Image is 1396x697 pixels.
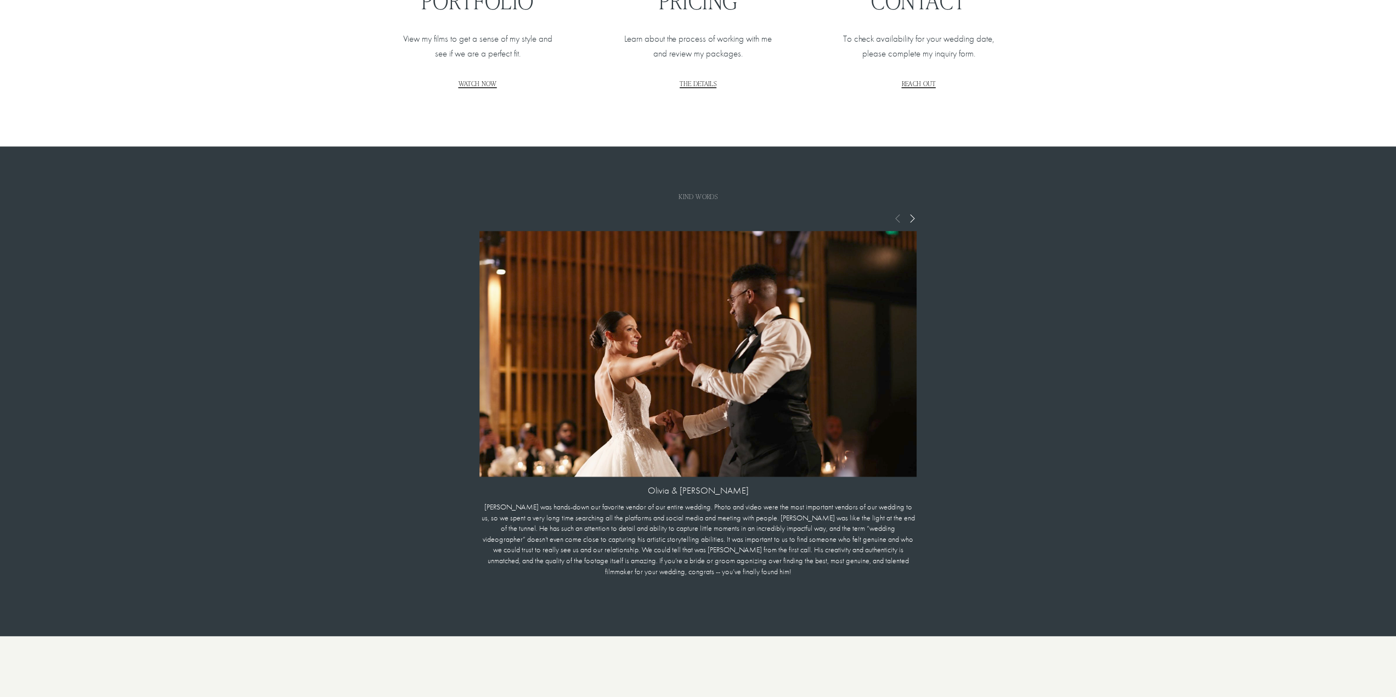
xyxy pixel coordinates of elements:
a: WATCH NOW [458,79,496,88]
a: REACH OUT [901,79,935,88]
p: To check availability for your wedding date, please complete my inquiry form. [838,31,1000,61]
a: THE DETAILS [680,79,716,88]
h1: Kind words [479,192,916,200]
span: Previous [894,213,902,223]
p: View my films to get a sense of my style and see if we are a perfect fit. [397,31,559,61]
a: Olivia & [PERSON_NAME] [648,485,749,495]
p: Learn about the process of working with me and review my packages. [617,31,779,61]
span: Next [908,213,917,223]
p: [PERSON_NAME] was hands-down our favorite vendor of our entire wedding. Photo and video were the ... [479,501,916,576]
img: Olivia &amp; Deon [479,231,916,477]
